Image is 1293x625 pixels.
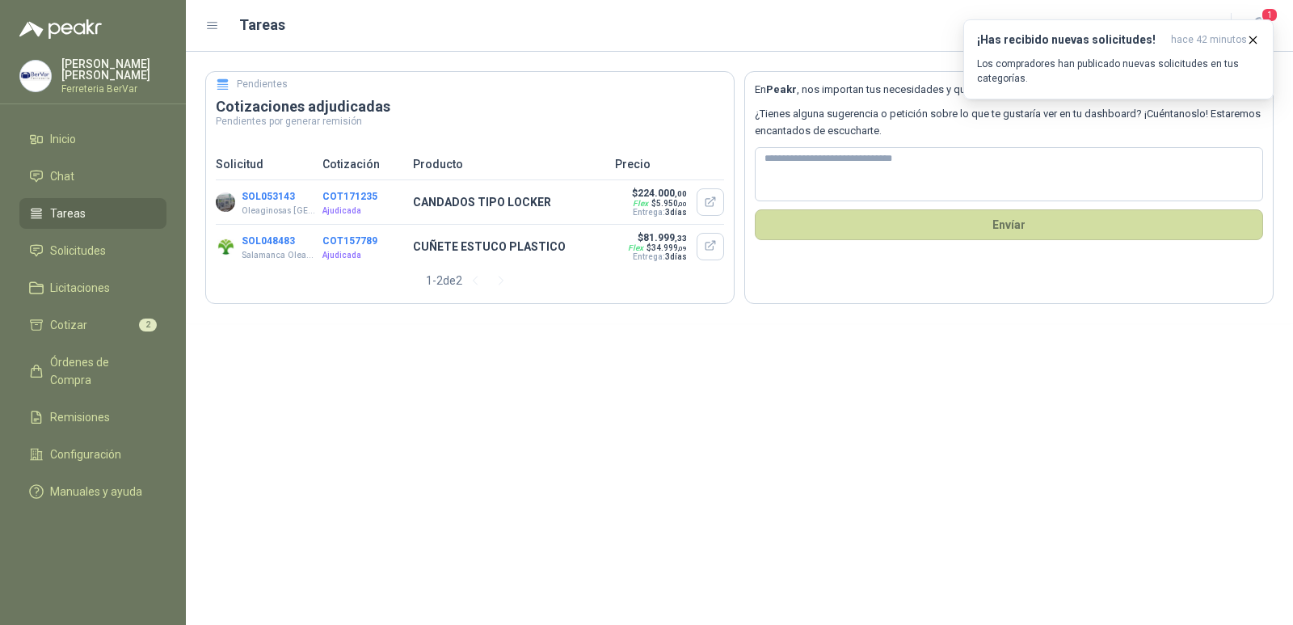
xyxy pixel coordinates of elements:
img: Company Logo [20,61,51,91]
p: CANDADOS TIPO LOCKER [413,193,605,211]
img: Company Logo [216,237,235,256]
a: Licitaciones [19,272,166,303]
span: $ [651,199,687,208]
p: Entrega: [625,252,687,261]
span: 3 días [665,208,687,217]
a: Chat [19,161,166,192]
a: Remisiones [19,402,166,433]
h3: Cotizaciones adjudicadas [216,97,724,116]
span: hace 42 minutos [1171,33,1247,47]
p: CUÑETE ESTUCO PLASTICO [413,238,605,255]
span: ,00 [678,201,687,208]
p: Precio [615,155,724,173]
p: Ferreteria BerVar [61,84,166,94]
span: Tareas [50,205,86,222]
a: Configuración [19,439,166,470]
span: ,00 [675,189,687,198]
span: $ [646,243,687,252]
p: Oleaginosas [GEOGRAPHIC_DATA][PERSON_NAME] [242,205,315,217]
span: Remisiones [50,408,110,426]
p: Ajudicada [322,205,403,217]
h1: Tareas [239,14,285,36]
span: 224.000 [638,188,687,199]
p: Solicitud [216,155,313,173]
button: Envíar [755,209,1263,240]
button: 1 [1245,11,1274,40]
button: COT171235 [322,191,377,202]
p: En , nos importan tus necesidades y queremos ofrecerte la mejor solución de procurement posible. [755,82,1263,98]
span: Chat [50,167,74,185]
span: Manuales y ayuda [50,483,142,500]
button: ¡Has recibido nuevas solicitudes!hace 42 minutos Los compradores han publicado nuevas solicitudes... [963,19,1274,99]
span: Inicio [50,130,76,148]
span: 1 [1261,7,1278,23]
img: Logo peakr [19,19,102,39]
p: Pendientes por generar remisión [216,116,724,126]
div: Flex [628,243,643,252]
button: SOL053143 [242,191,295,202]
div: Flex [633,199,648,208]
span: ,33 [675,234,687,243]
span: Configuración [50,446,121,463]
span: Cotizar [50,316,87,334]
h5: Pendientes [237,77,288,92]
p: ¿Tienes alguna sugerencia o petición sobre lo que te gustaría ver en tu dashboard? ¡Cuéntanoslo! ... [755,106,1263,139]
span: Órdenes de Compra [50,353,151,389]
a: Manuales y ayuda [19,476,166,507]
a: Órdenes de Compra [19,347,166,395]
p: [PERSON_NAME] [PERSON_NAME] [61,58,166,81]
a: Tareas [19,198,166,229]
div: 1 - 2 de 2 [426,268,514,293]
button: SOL048483 [242,235,295,247]
p: $ [630,188,687,199]
h3: ¡Has recibido nuevas solicitudes! [977,33,1165,47]
a: Inicio [19,124,166,154]
span: 2 [139,319,157,332]
span: 5.950 [656,199,687,208]
a: Cotizar2 [19,310,166,340]
span: 3 días [665,252,687,261]
span: ,09 [678,245,687,252]
p: Producto [413,155,605,173]
button: COT157789 [322,235,377,247]
p: Cotización [322,155,403,173]
p: Ajudicada [322,249,403,262]
p: $ [625,232,687,243]
img: Company Logo [216,192,235,212]
span: 34.999 [651,243,687,252]
span: 81.999 [643,232,687,243]
span: Solicitudes [50,242,106,260]
a: Solicitudes [19,235,166,266]
span: Licitaciones [50,279,110,297]
p: Los compradores han publicado nuevas solicitudes en tus categorías. [977,57,1260,86]
b: Peakr [766,83,797,95]
p: Entrega: [630,208,687,217]
p: Salamanca Oleaginosas SAS [242,249,315,262]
